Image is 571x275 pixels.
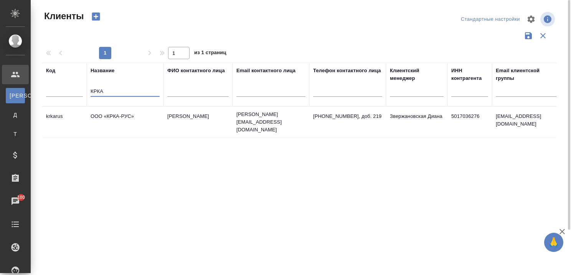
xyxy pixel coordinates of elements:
td: 5017036276 [447,109,492,136]
span: 100 [13,194,30,201]
a: 100 [2,192,29,211]
td: [PERSON_NAME] [163,109,233,136]
button: Сбросить фильтры [536,28,550,43]
a: Д [6,107,25,123]
button: 🙏 [544,233,563,252]
p: [PHONE_NUMBER], доб. 219 [313,113,382,120]
div: ИНН контрагента [451,67,488,82]
span: Посмотреть информацию [540,12,556,27]
div: Email клиентской группы [496,67,557,82]
td: Звержановская Диана [386,109,447,136]
div: split button [459,13,522,25]
td: [EMAIL_ADDRESS][DOMAIN_NAME] [492,109,561,136]
span: Настроить таблицу [522,10,540,28]
div: Телефон контактного лица [313,67,381,75]
span: Клиенты [42,10,84,22]
span: из 1 страниц [194,48,226,59]
p: [PERSON_NAME][EMAIL_ADDRESS][DOMAIN_NAME] [236,111,305,134]
a: Т [6,126,25,142]
div: ФИО контактного лица [167,67,225,75]
td: ООО «КРКА-РУС» [87,109,163,136]
button: Сохранить фильтры [521,28,536,43]
div: Email контактного лица [236,67,295,75]
span: 🙏 [547,234,560,250]
span: Т [10,130,21,138]
a: [PERSON_NAME] [6,88,25,103]
button: Создать [87,10,105,23]
td: krkarus [42,109,87,136]
div: Название [91,67,114,75]
span: [PERSON_NAME] [10,92,21,99]
div: Клиентский менеджер [390,67,444,82]
div: Код [46,67,55,75]
span: Д [10,111,21,119]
